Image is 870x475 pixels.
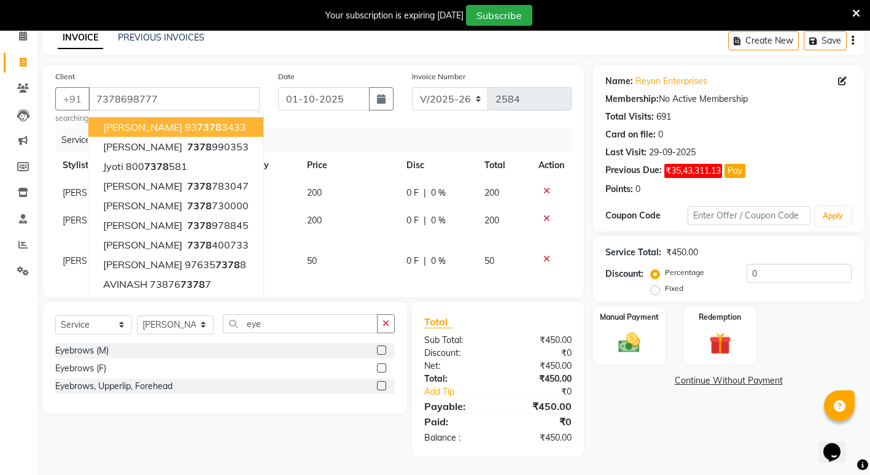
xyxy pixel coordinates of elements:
[605,164,662,178] div: Previous Due:
[605,93,852,106] div: No Active Membership
[605,146,647,159] div: Last Visit:
[415,360,498,373] div: Net:
[55,71,75,82] label: Client
[424,255,426,268] span: |
[431,187,446,199] span: 0 %
[666,246,698,259] div: ₹450.00
[150,278,211,290] ngb-highlight: 73876 7
[635,183,640,196] div: 0
[406,214,419,227] span: 0 F
[665,267,704,278] label: Percentage
[63,255,131,266] span: [PERSON_NAME]
[56,129,581,152] div: Services
[406,255,419,268] span: 0 F
[665,283,683,294] label: Fixed
[415,373,498,385] div: Total:
[477,152,532,179] th: Total
[466,5,532,26] button: Subscribe
[325,9,464,22] div: Your subscription is expiring [DATE]
[55,380,173,393] div: Eyebrows, Upperlip, Forehead
[635,75,707,88] a: Reyon Enterprises
[424,187,426,199] span: |
[197,121,222,133] span: 7378
[307,187,322,198] span: 200
[399,152,477,179] th: Disc
[596,374,861,387] a: Continue Without Payment
[415,431,498,444] div: Balance :
[484,187,499,198] span: 200
[415,414,498,429] div: Paid:
[307,215,322,226] span: 200
[55,113,260,124] small: searching...
[187,199,212,212] span: 7378
[185,219,249,231] ngb-highlight: 978845
[187,219,212,231] span: 7378
[55,152,168,179] th: Stylist
[605,268,643,280] div: Discount:
[103,219,182,231] span: [PERSON_NAME]
[118,32,204,43] a: PREVIOUS INVOICES
[658,128,663,141] div: 0
[656,110,671,123] div: 691
[605,246,661,259] div: Service Total:
[431,255,446,268] span: 0 %
[484,255,494,266] span: 50
[804,31,847,50] button: Save
[605,110,654,123] div: Total Visits:
[144,160,169,172] span: 7378
[815,207,850,225] button: Apply
[699,312,741,323] label: Redemption
[605,75,633,88] div: Name:
[406,187,419,199] span: 0 F
[278,71,295,82] label: Date
[185,141,249,153] ngb-highlight: 990353
[600,312,659,323] label: Manual Payment
[187,141,212,153] span: 7378
[605,183,633,196] div: Points:
[484,215,499,226] span: 200
[702,330,738,358] img: _gift.svg
[531,152,572,179] th: Action
[415,399,498,414] div: Payable:
[55,87,90,110] button: +91
[103,199,182,212] span: [PERSON_NAME]
[498,347,581,360] div: ₹0
[498,431,581,444] div: ₹450.00
[216,258,240,271] span: 7378
[185,199,249,212] ngb-highlight: 730000
[498,360,581,373] div: ₹450.00
[185,239,249,251] ngb-highlight: 400733
[187,239,212,251] span: 7378
[511,385,581,398] div: ₹0
[688,206,810,225] input: Enter Offer / Coupon Code
[415,334,498,347] div: Sub Total:
[424,214,426,227] span: |
[415,347,498,360] div: Discount:
[103,141,182,153] span: [PERSON_NAME]
[605,209,688,222] div: Coupon Code
[612,330,647,355] img: _cash.svg
[412,71,465,82] label: Invoice Number
[63,187,131,198] span: [PERSON_NAME]
[63,215,131,226] span: [PERSON_NAME]
[307,255,317,266] span: 50
[181,278,205,290] span: 7378
[185,121,246,133] ngb-highlight: 93 3433
[185,180,249,192] ngb-highlight: 783047
[605,128,656,141] div: Card on file:
[103,121,182,133] span: [PERSON_NAME]
[185,258,246,271] ngb-highlight: 97635 8
[103,180,182,192] span: [PERSON_NAME]
[187,180,212,192] span: 7378
[605,93,659,106] div: Membership:
[424,315,452,328] span: Total
[431,214,446,227] span: 0 %
[498,334,581,347] div: ₹450.00
[55,362,106,375] div: Eyebrows (F)
[223,314,378,333] input: Search or Scan
[103,239,182,251] span: [PERSON_NAME]
[649,146,696,159] div: 29-09-2025
[498,414,581,429] div: ₹0
[728,31,799,50] button: Create New
[103,258,182,271] span: [PERSON_NAME]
